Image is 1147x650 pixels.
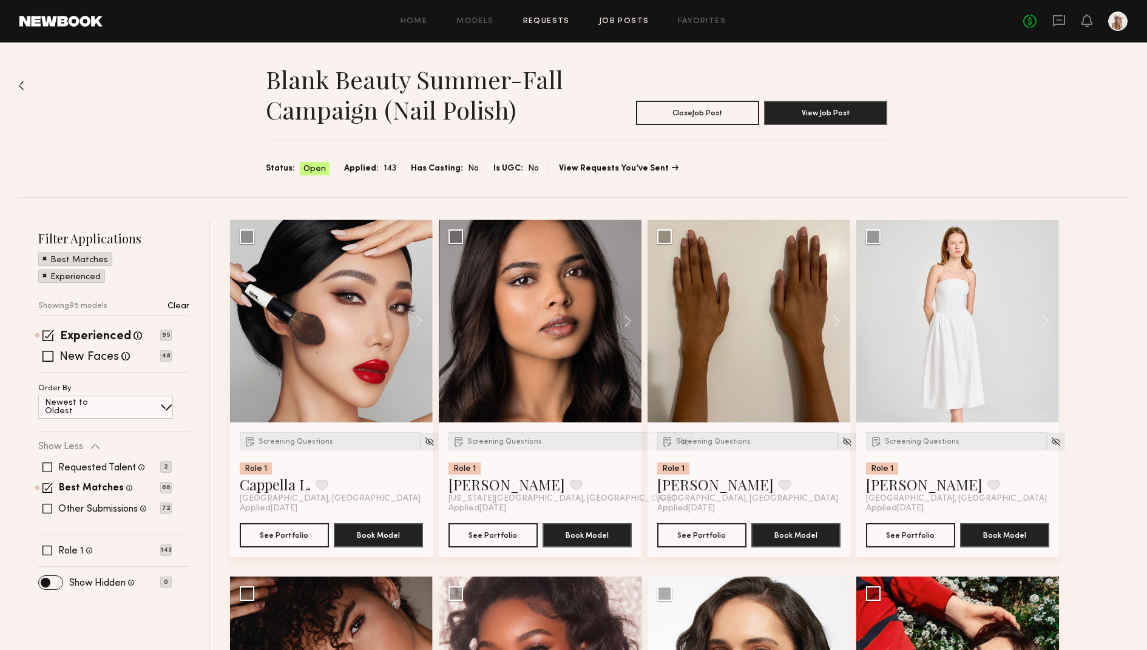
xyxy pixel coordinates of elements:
p: 48 [160,350,172,362]
span: Applied: [344,162,379,175]
img: Unhide Model [424,436,435,447]
p: Best Matches [50,256,108,265]
div: Role 1 [657,462,689,475]
span: [GEOGRAPHIC_DATA], [GEOGRAPHIC_DATA] [240,494,421,504]
p: 72 [160,503,172,514]
span: No [468,162,479,175]
a: View Requests You’ve Sent [559,164,678,173]
label: Requested Talent [58,463,136,473]
button: Book Model [334,523,423,547]
span: 143 [384,162,396,175]
span: [GEOGRAPHIC_DATA], [GEOGRAPHIC_DATA] [866,494,1047,504]
div: Role 1 [866,462,898,475]
label: Show Hidden [69,578,126,588]
h1: Blank Beauty Summer-Fall Campaign (Nail Polish) [266,64,577,125]
span: Screening Questions [676,438,751,445]
label: Best Matches [59,484,124,493]
button: See Portfolio [448,523,538,547]
div: Role 1 [448,462,481,475]
p: 66 [160,482,172,493]
button: See Portfolio [866,523,955,547]
p: Show Less [38,442,83,452]
div: Applied [DATE] [866,504,1049,513]
label: Experienced [60,331,131,343]
p: Experienced [50,273,101,282]
img: Unhide Model [842,436,852,447]
a: Cappella L. [240,475,311,494]
a: [PERSON_NAME] [657,475,774,494]
img: Unhide Model [1051,436,1061,447]
p: 143 [160,544,172,556]
p: 95 [160,330,172,341]
button: Book Model [751,523,841,547]
button: Book Model [543,523,632,547]
a: Book Model [751,529,841,540]
span: Is UGC: [493,162,523,175]
a: Models [456,18,493,25]
a: Book Model [960,529,1049,540]
img: Back to previous page [18,81,24,90]
p: 2 [160,461,172,473]
a: Job Posts [599,18,649,25]
p: Newest to Oldest [45,399,117,416]
button: Book Model [960,523,1049,547]
a: Favorites [678,18,726,25]
span: Status: [266,162,295,175]
button: See Portfolio [240,523,329,547]
a: Book Model [334,529,423,540]
p: Order By [38,385,72,393]
span: [US_STATE][GEOGRAPHIC_DATA], [GEOGRAPHIC_DATA] [448,494,675,504]
button: CloseJob Post [636,101,759,125]
label: Other Submissions [58,504,138,514]
p: Clear [167,302,189,311]
a: [PERSON_NAME] [866,475,983,494]
div: Applied [DATE] [240,504,423,513]
span: Open [303,163,326,175]
a: Book Model [543,529,632,540]
a: [PERSON_NAME] [448,475,565,494]
label: New Faces [59,351,119,364]
label: Role 1 [58,546,84,556]
img: Submission Icon [244,435,256,447]
img: Submission Icon [453,435,465,447]
span: Screening Questions [259,438,333,445]
div: Applied [DATE] [448,504,632,513]
img: Submission Icon [661,435,674,447]
div: Role 1 [240,462,272,475]
span: Screening Questions [885,438,959,445]
div: Applied [DATE] [657,504,841,513]
span: No [528,162,539,175]
p: Showing 95 models [38,302,107,310]
p: 0 [160,577,172,588]
span: Screening Questions [467,438,542,445]
a: Requests [523,18,570,25]
img: Submission Icon [870,435,882,447]
button: View Job Post [764,101,887,125]
a: Home [401,18,428,25]
span: Has Casting: [411,162,463,175]
span: [GEOGRAPHIC_DATA], [GEOGRAPHIC_DATA] [657,494,838,504]
h2: Filter Applications [38,230,189,246]
button: See Portfolio [657,523,746,547]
